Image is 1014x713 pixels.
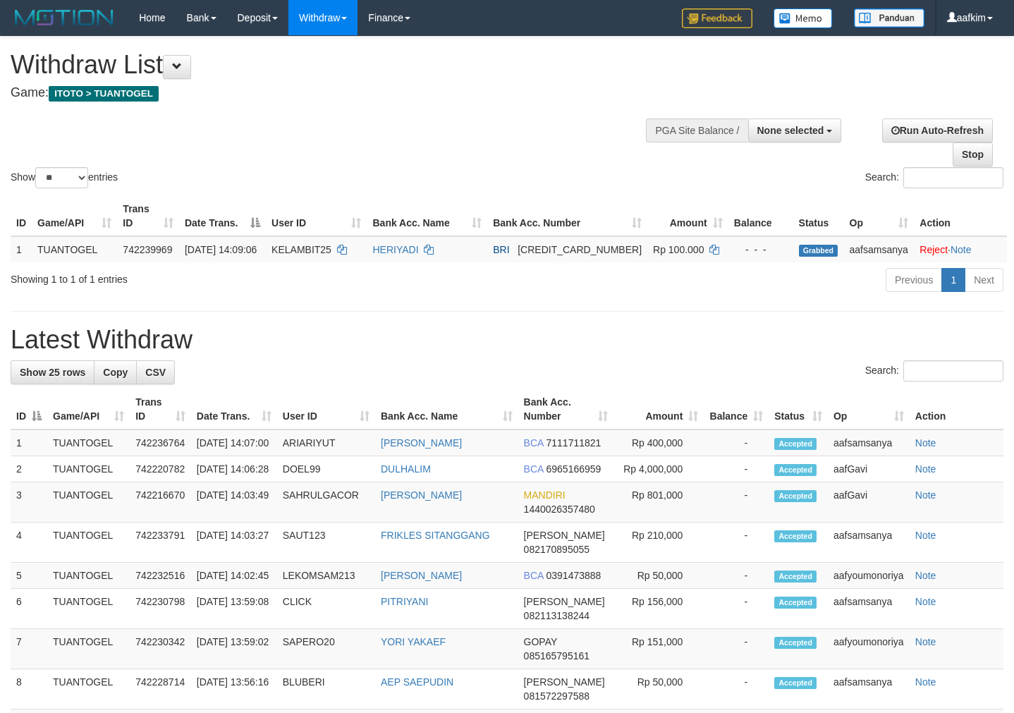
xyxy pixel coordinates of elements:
th: ID: activate to sort column descending [11,389,47,429]
td: aafGavi [828,456,910,482]
a: Show 25 rows [11,360,94,384]
a: [PERSON_NAME] [381,437,462,449]
td: 742228714 [130,669,191,709]
td: 742220782 [130,456,191,482]
a: Note [915,596,936,607]
span: Show 25 rows [20,367,85,378]
span: Copy 085165795161 to clipboard [524,650,590,662]
span: Copy 082170895055 to clipboard [524,544,590,555]
td: [DATE] 14:03:27 [191,523,277,563]
td: TUANTOGEL [47,563,130,589]
span: [DATE] 14:09:06 [185,244,257,255]
td: 742216670 [130,482,191,523]
a: Note [915,676,936,688]
td: - [704,589,769,629]
td: [DATE] 14:07:00 [191,429,277,456]
img: panduan.png [854,8,924,28]
td: [DATE] 13:59:02 [191,629,277,669]
td: Rp 4,000,000 [613,456,704,482]
div: - - - [734,243,788,257]
th: Amount: activate to sort column ascending [613,389,704,429]
td: aafyoumonoriya [828,563,910,589]
td: 742236764 [130,429,191,456]
td: LEKOMSAM213 [277,563,375,589]
span: ITOTO > TUANTOGEL [49,86,159,102]
th: Game/API: activate to sort column ascending [32,196,117,236]
span: Accepted [774,490,817,502]
a: PITRIYANI [381,596,428,607]
a: [PERSON_NAME] [381,489,462,501]
span: Copy 082113138244 to clipboard [524,610,590,621]
th: Bank Acc. Number: activate to sort column ascending [487,196,647,236]
div: PGA Site Balance / [646,118,747,142]
td: 742230342 [130,629,191,669]
a: FRIKLES SITANGGANG [381,530,490,541]
a: [PERSON_NAME] [381,570,462,581]
td: aafsamsanya [828,429,910,456]
td: TUANTOGEL [32,236,117,262]
span: Accepted [774,530,817,542]
td: - [704,629,769,669]
select: Showentries [35,167,88,188]
th: Date Trans.: activate to sort column ascending [191,389,277,429]
td: 7 [11,629,47,669]
td: Rp 50,000 [613,669,704,709]
a: Note [915,570,936,581]
span: CSV [145,367,166,378]
h1: Withdraw List [11,51,662,79]
a: Note [951,244,972,255]
td: Rp 400,000 [613,429,704,456]
h4: Game: [11,86,662,100]
th: User ID: activate to sort column ascending [277,389,375,429]
td: 742232516 [130,563,191,589]
td: ARIARIYUT [277,429,375,456]
span: Accepted [774,597,817,609]
td: SAPERO20 [277,629,375,669]
span: [PERSON_NAME] [524,676,605,688]
span: Copy 6965166959 to clipboard [546,463,601,475]
td: [DATE] 13:56:16 [191,669,277,709]
span: [PERSON_NAME] [524,596,605,607]
th: Action [914,196,1007,236]
span: BRI [493,244,509,255]
button: None selected [748,118,842,142]
label: Show entries [11,167,118,188]
span: Accepted [774,464,817,476]
td: - [704,456,769,482]
h1: Latest Withdraw [11,326,1003,354]
td: 6 [11,589,47,629]
input: Search: [903,360,1003,382]
td: TUANTOGEL [47,429,130,456]
span: Copy 561201034278502 to clipboard [518,244,642,255]
td: 1 [11,236,32,262]
span: Rp 100.000 [653,244,704,255]
th: User ID: activate to sort column ascending [266,196,367,236]
td: TUANTOGEL [47,669,130,709]
th: Balance [728,196,793,236]
th: Game/API: activate to sort column ascending [47,389,130,429]
a: 1 [941,268,965,292]
td: Rp 50,000 [613,563,704,589]
label: Search: [865,167,1003,188]
th: Balance: activate to sort column ascending [704,389,769,429]
td: - [704,563,769,589]
span: Accepted [774,571,817,583]
td: aafyoumonoriya [828,629,910,669]
td: 5 [11,563,47,589]
td: Rp 156,000 [613,589,704,629]
td: SAHRULGACOR [277,482,375,523]
td: 742230798 [130,589,191,629]
td: - [704,669,769,709]
a: Stop [953,142,993,166]
span: Accepted [774,637,817,649]
a: Next [965,268,1003,292]
td: · [914,236,1007,262]
td: TUANTOGEL [47,629,130,669]
td: 2 [11,456,47,482]
span: BCA [524,437,544,449]
td: TUANTOGEL [47,523,130,563]
td: DOEL99 [277,456,375,482]
span: MANDIRI [524,489,566,501]
span: KELAMBIT25 [271,244,331,255]
td: aafsamsanya [828,589,910,629]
